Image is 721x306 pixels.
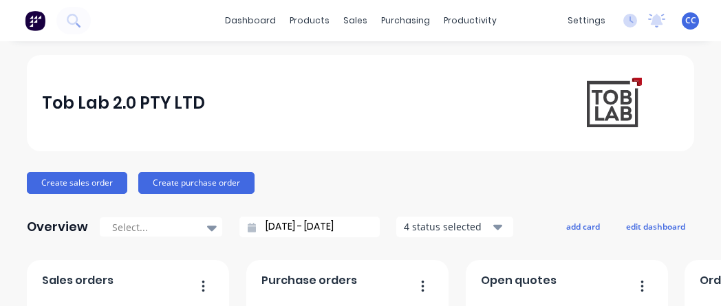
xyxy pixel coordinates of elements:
[396,217,513,237] button: 4 status selected
[617,217,694,235] button: edit dashboard
[138,172,255,194] button: Create purchase order
[283,10,336,31] div: products
[25,10,45,31] img: Factory
[261,272,357,289] span: Purchase orders
[685,14,696,27] span: CC
[557,217,609,235] button: add card
[42,89,205,117] div: Tob Lab 2.0 PTY LTD
[437,10,504,31] div: productivity
[583,74,643,132] img: Tob Lab 2.0 PTY LTD
[27,172,127,194] button: Create sales order
[374,10,437,31] div: purchasing
[42,272,114,289] span: Sales orders
[404,219,491,234] div: 4 status selected
[218,10,283,31] a: dashboard
[561,10,612,31] div: settings
[336,10,374,31] div: sales
[481,272,557,289] span: Open quotes
[27,213,88,241] div: Overview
